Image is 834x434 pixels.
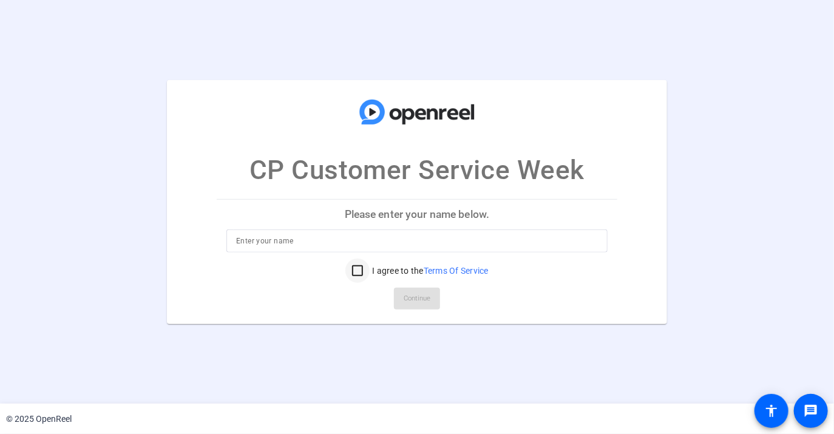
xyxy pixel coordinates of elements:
p: CP Customer Service Week [249,150,585,190]
mat-icon: accessibility [764,404,779,418]
img: company-logo [356,92,478,132]
p: Please enter your name below. [217,200,617,229]
div: © 2025 OpenReel [6,413,72,426]
label: I agree to the [370,265,489,277]
input: Enter your name [236,234,598,248]
mat-icon: message [804,404,818,418]
a: Terms Of Service [424,266,489,276]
